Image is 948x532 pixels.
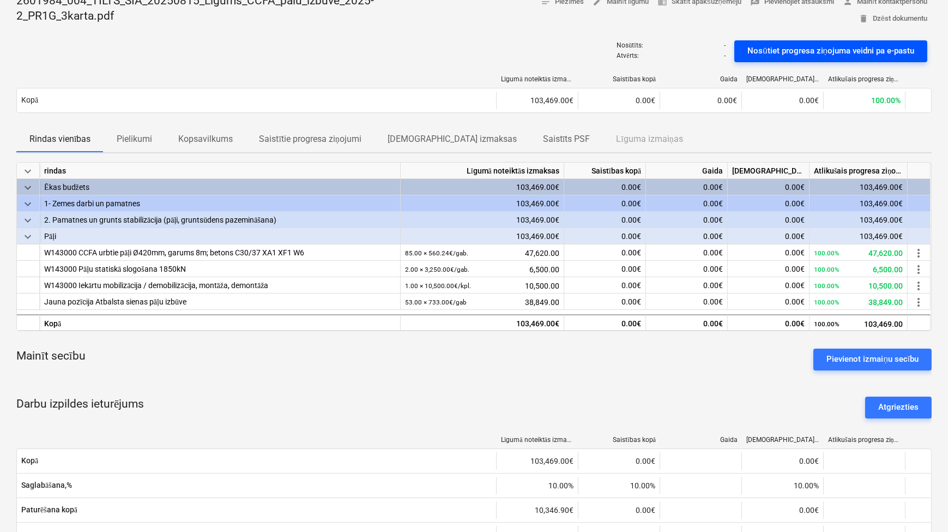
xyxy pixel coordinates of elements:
[799,96,819,105] span: 0.00€
[564,195,646,212] div: 0.00€
[814,282,840,290] small: 100.00%
[388,133,517,146] p: [DEMOGRAPHIC_DATA] izmaksas
[405,266,469,273] small: 2.00 × 3,250.00€ / gab.
[621,281,641,290] span: 0.00€
[21,165,34,178] span: keyboard_arrow_down
[859,13,927,25] span: Dzēst dokumentu
[728,314,810,331] div: 0.00€
[734,40,927,62] button: Nosūtiet progresa ziņojuma veidni pa e-pastu
[21,94,38,105] p: Kopā
[621,248,641,257] span: 0.00€
[828,436,901,444] div: Atlikušais progresa ziņojums
[178,133,233,146] p: Kopsavilkums
[728,163,810,179] div: [DEMOGRAPHIC_DATA] izmaksas
[44,294,396,310] div: Jauna pozīcija Atbalsta sienas pāļu izbūve
[16,397,144,419] p: Darbu izpildes ieturējums
[878,400,919,414] div: Atgriezties
[747,44,914,58] div: Nosūtiet progresa ziņojuma veidni pa e-pastu
[401,228,564,244] div: 103,469.00€
[583,75,656,83] div: Saistības kopā
[871,96,901,105] span: 100.00%
[496,452,578,470] div: 103,469.00€
[21,214,34,227] span: keyboard_arrow_down
[728,195,810,212] div: 0.00€
[44,277,396,294] div: W143000 Iekārtu mobilizācija / demobilizācija, montāža, demontāža
[496,477,578,494] div: 10.00%
[646,212,728,228] div: 0.00€
[646,228,728,244] div: 0.00€
[40,314,401,331] div: Kopā
[814,277,903,294] div: 10,500.00
[564,179,646,195] div: 0.00€
[401,179,564,195] div: 103,469.00€
[44,244,396,261] div: W143000 CCFA urbtie pāļi Ø420mm, garums 8m; betons C30/37 XA1 XF1 W6
[646,163,728,179] div: Gaida
[29,133,90,146] p: Rindas vienības
[746,75,819,83] div: [DEMOGRAPHIC_DATA] izmaksas
[854,10,932,27] button: Dzēst dokumentu
[621,297,641,306] span: 0.00€
[543,133,590,146] p: Saistīts PSF
[785,297,805,306] span: 0.00€
[405,282,471,290] small: 1.00 × 10,500.00€ / kpl.
[564,228,646,244] div: 0.00€
[501,75,574,83] div: Līgumā noteiktās izmaksas
[564,314,646,331] div: 0.00€
[814,320,840,328] small: 100.00%
[564,163,646,179] div: Saistības kopā
[724,52,726,61] p: -
[828,75,901,83] div: Atlikušais progresa ziņojums
[646,179,728,195] div: 0.00€
[564,212,646,228] div: 0.00€
[826,352,919,366] div: Pievienot izmaiņu secību
[717,96,737,105] span: 0.00€
[40,163,401,179] div: rindas
[578,501,660,519] div: 0.00€
[912,279,925,292] span: more_vert
[741,452,823,470] div: 0.00€
[44,179,396,195] div: Ēkas budžets
[21,181,34,194] span: keyboard_arrow_down
[741,501,823,519] div: 0.00€
[746,436,819,444] div: [DEMOGRAPHIC_DATA] izmaksas
[117,133,152,146] p: Pielikumi
[814,261,903,278] div: 6,500.00
[405,277,559,294] div: 10,500.00
[646,195,728,212] div: 0.00€
[703,248,723,257] span: 0.00€
[728,179,810,195] div: 0.00€
[912,263,925,276] span: more_vert
[621,265,641,273] span: 0.00€
[703,281,723,290] span: 0.00€
[496,92,578,109] div: 103,469.00€
[617,41,643,50] p: Nosūtīts :
[401,212,564,228] div: 103,469.00€
[583,436,656,444] div: Saistības kopā
[405,244,559,261] div: 47,620.00
[617,52,638,61] p: Atvērts :
[44,261,396,277] div: W143000 Pāļu statiskā slogošana 1850kN
[401,163,564,179] div: Līgumā noteiktās izmaksas
[646,314,728,331] div: 0.00€
[405,249,468,257] small: 85.00 × 560.24€ / gab.
[44,228,396,244] div: Pāļi
[810,228,908,244] div: 103,469.00€
[21,230,34,243] span: keyboard_arrow_down
[665,436,738,444] div: Gaida
[785,248,805,257] span: 0.00€
[741,477,823,494] div: 10.00%
[401,195,564,212] div: 103,469.00€
[810,212,908,228] div: 103,469.00€
[401,314,564,331] div: 103,469.00€
[21,505,492,515] span: Paturēšana kopā
[893,480,948,532] div: Chat Widget
[44,195,396,212] div: 1- Zemes darbi un pamatnes
[44,212,396,228] div: 2. Pamatnes un grunts stabilizācija (pāļi, gruntsūdens pazemināšana)
[728,228,810,244] div: 0.00€
[814,298,840,306] small: 100.00%
[16,349,86,364] p: Mainīt secību
[810,163,908,179] div: Atlikušais progresa ziņojums
[859,14,868,23] span: delete
[405,261,559,278] div: 6,500.00
[814,315,903,332] div: 103,469.00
